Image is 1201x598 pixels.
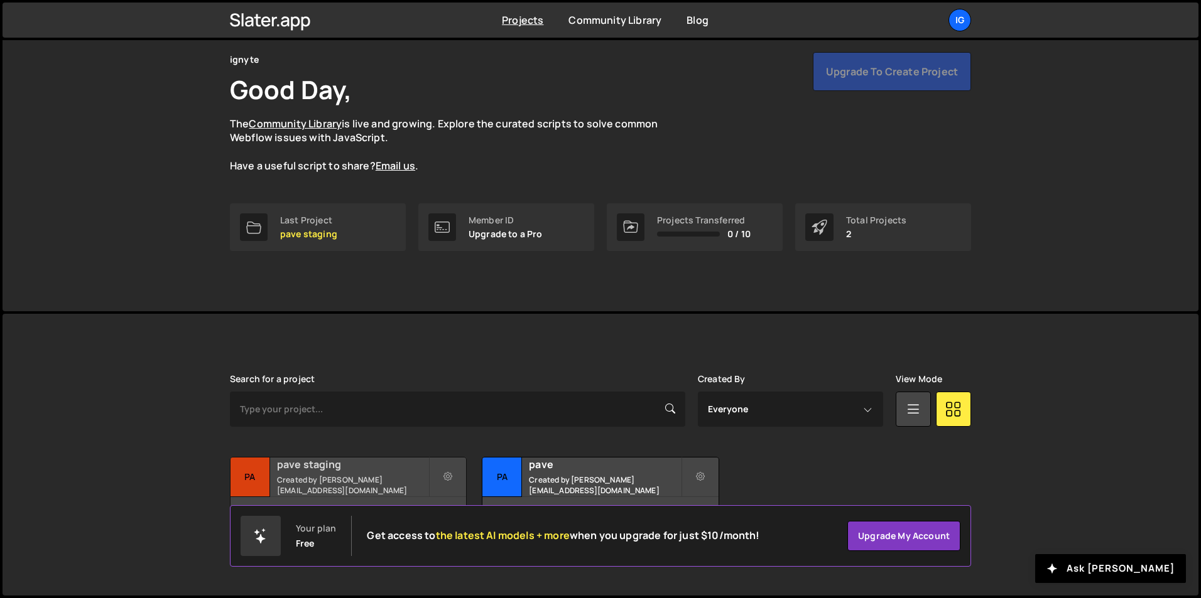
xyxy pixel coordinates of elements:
[230,374,315,384] label: Search for a project
[482,457,719,535] a: pa pave Created by [PERSON_NAME][EMAIL_ADDRESS][DOMAIN_NAME] 5 pages, last updated by about [DATE]
[230,72,352,107] h1: Good Day,
[436,528,570,542] span: the latest AI models + more
[846,215,906,225] div: Total Projects
[1035,554,1186,583] button: Ask [PERSON_NAME]
[529,474,680,496] small: Created by [PERSON_NAME][EMAIL_ADDRESS][DOMAIN_NAME]
[230,52,259,67] div: ignyte
[230,457,467,535] a: pa pave staging Created by [PERSON_NAME][EMAIL_ADDRESS][DOMAIN_NAME] 14 pages, last updated by [D...
[249,117,342,131] a: Community Library
[277,457,428,471] h2: pave staging
[296,538,315,548] div: Free
[727,229,751,239] span: 0 / 10
[230,117,682,173] p: The is live and growing. Explore the curated scripts to solve common Webflow issues with JavaScri...
[896,374,942,384] label: View Mode
[529,457,680,471] h2: pave
[687,13,709,27] a: Blog
[367,530,759,542] h2: Get access to when you upgrade for just $10/month!
[847,521,960,551] a: Upgrade my account
[231,497,466,535] div: 14 pages, last updated by [DATE]
[230,392,685,427] input: Type your project...
[280,229,337,239] p: pave staging
[948,9,971,31] a: ig
[568,13,661,27] a: Community Library
[231,457,270,497] div: pa
[280,215,337,225] div: Last Project
[230,203,406,251] a: Last Project pave staging
[376,159,415,173] a: Email us
[469,229,543,239] p: Upgrade to a Pro
[657,215,751,225] div: Projects Transferred
[296,523,336,533] div: Your plan
[698,374,746,384] label: Created By
[469,215,543,225] div: Member ID
[482,497,718,535] div: 5 pages, last updated by about [DATE]
[846,229,906,239] p: 2
[482,457,522,497] div: pa
[277,474,428,496] small: Created by [PERSON_NAME][EMAIL_ADDRESS][DOMAIN_NAME]
[502,13,543,27] a: Projects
